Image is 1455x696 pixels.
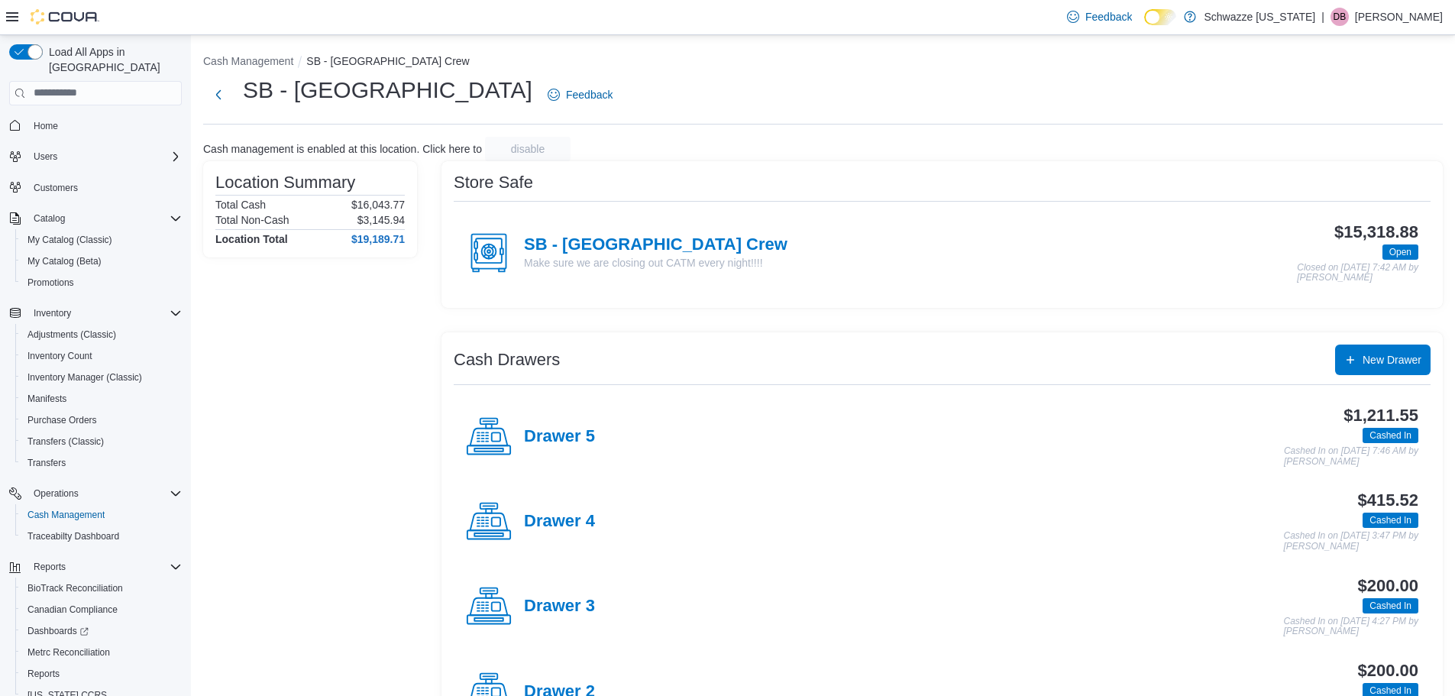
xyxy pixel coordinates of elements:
span: Customers [34,182,78,194]
button: Operations [3,483,188,504]
a: Transfers (Classic) [21,432,110,451]
p: | [1321,8,1324,26]
span: Adjustments (Classic) [21,325,182,344]
h3: Store Safe [454,173,533,192]
button: Inventory Manager (Classic) [15,367,188,388]
button: Catalog [27,209,71,228]
a: Traceabilty Dashboard [21,527,125,545]
span: Reports [27,668,60,680]
span: Canadian Compliance [27,604,118,616]
h3: $415.52 [1358,491,1418,510]
button: Cash Management [203,55,293,67]
h3: $1,211.55 [1343,406,1418,425]
span: Home [34,120,58,132]
span: Manifests [27,393,66,405]
button: Users [3,146,188,167]
span: Open [1389,245,1411,259]
a: Dashboards [21,622,95,640]
h3: $200.00 [1358,577,1418,595]
span: Transfers [27,457,66,469]
a: Inventory Count [21,347,99,365]
button: BioTrack Reconciliation [15,578,188,599]
span: Load All Apps in [GEOGRAPHIC_DATA] [43,44,182,75]
span: My Catalog (Classic) [21,231,182,249]
p: Cashed In on [DATE] 3:47 PM by [PERSON_NAME] [1283,531,1418,552]
h4: Location Total [215,233,288,245]
span: Users [34,151,57,163]
p: Cashed In on [DATE] 4:27 PM by [PERSON_NAME] [1283,617,1418,637]
span: Catalog [34,212,65,225]
button: Next [203,79,234,110]
h4: Drawer 5 [524,427,595,447]
h1: SB - [GEOGRAPHIC_DATA] [243,75,532,105]
a: Metrc Reconciliation [21,643,116,662]
a: Purchase Orders [21,411,103,429]
button: Reports [27,558,72,576]
button: disable [485,137,571,161]
span: Feedback [1085,9,1132,24]
a: Dashboards [15,620,188,642]
span: Traceabilty Dashboard [27,530,119,542]
button: Promotions [15,272,188,293]
button: Operations [27,484,85,503]
span: My Catalog (Beta) [27,255,102,267]
nav: An example of EuiBreadcrumbs [203,53,1443,72]
button: Cash Management [15,504,188,526]
span: Dashboards [21,622,182,640]
span: Transfers (Classic) [21,432,182,451]
a: Promotions [21,274,80,292]
span: Metrc Reconciliation [21,643,182,662]
a: Customers [27,179,84,197]
p: Cash management is enabled at this location. Click here to [203,143,482,155]
h6: Total Cash [215,199,266,211]
p: Closed on [DATE] 7:42 AM by [PERSON_NAME] [1297,263,1418,283]
span: Inventory [34,307,71,319]
span: DB [1334,8,1347,26]
span: Reports [34,561,66,573]
span: Purchase Orders [27,414,97,426]
button: My Catalog (Beta) [15,251,188,272]
span: My Catalog (Classic) [27,234,112,246]
button: Catalog [3,208,188,229]
button: Customers [3,176,188,199]
p: Cashed In on [DATE] 7:46 AM by [PERSON_NAME] [1284,446,1418,467]
span: Inventory [27,304,182,322]
span: Manifests [21,390,182,408]
h4: SB - [GEOGRAPHIC_DATA] Crew [524,235,787,255]
input: Dark Mode [1144,9,1176,25]
a: Feedback [1061,2,1138,32]
span: Cashed In [1363,428,1418,443]
a: Manifests [21,390,73,408]
button: My Catalog (Classic) [15,229,188,251]
span: Feedback [566,87,613,102]
span: Cashed In [1369,599,1411,613]
button: SB - [GEOGRAPHIC_DATA] Crew [306,55,469,67]
span: My Catalog (Beta) [21,252,182,270]
p: $16,043.77 [351,199,405,211]
span: Inventory Count [27,350,92,362]
a: Transfers [21,454,72,472]
a: My Catalog (Classic) [21,231,118,249]
span: Traceabilty Dashboard [21,527,182,545]
a: BioTrack Reconciliation [21,579,129,597]
h6: Total Non-Cash [215,214,289,226]
span: Cashed In [1369,513,1411,527]
div: Duncan Boggess [1331,8,1349,26]
a: Home [27,117,64,135]
button: Traceabilty Dashboard [15,526,188,547]
span: Open [1382,244,1418,260]
span: Cashed In [1369,429,1411,442]
span: Reports [21,665,182,683]
h3: $15,318.88 [1334,223,1418,241]
span: Inventory Count [21,347,182,365]
button: Home [3,115,188,137]
span: Catalog [27,209,182,228]
h4: Drawer 4 [524,512,595,532]
span: Dark Mode [1144,25,1145,26]
a: Cash Management [21,506,111,524]
button: Inventory [27,304,77,322]
span: Home [27,116,182,135]
span: disable [511,141,545,157]
button: Purchase Orders [15,410,188,431]
span: Metrc Reconciliation [27,646,110,659]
